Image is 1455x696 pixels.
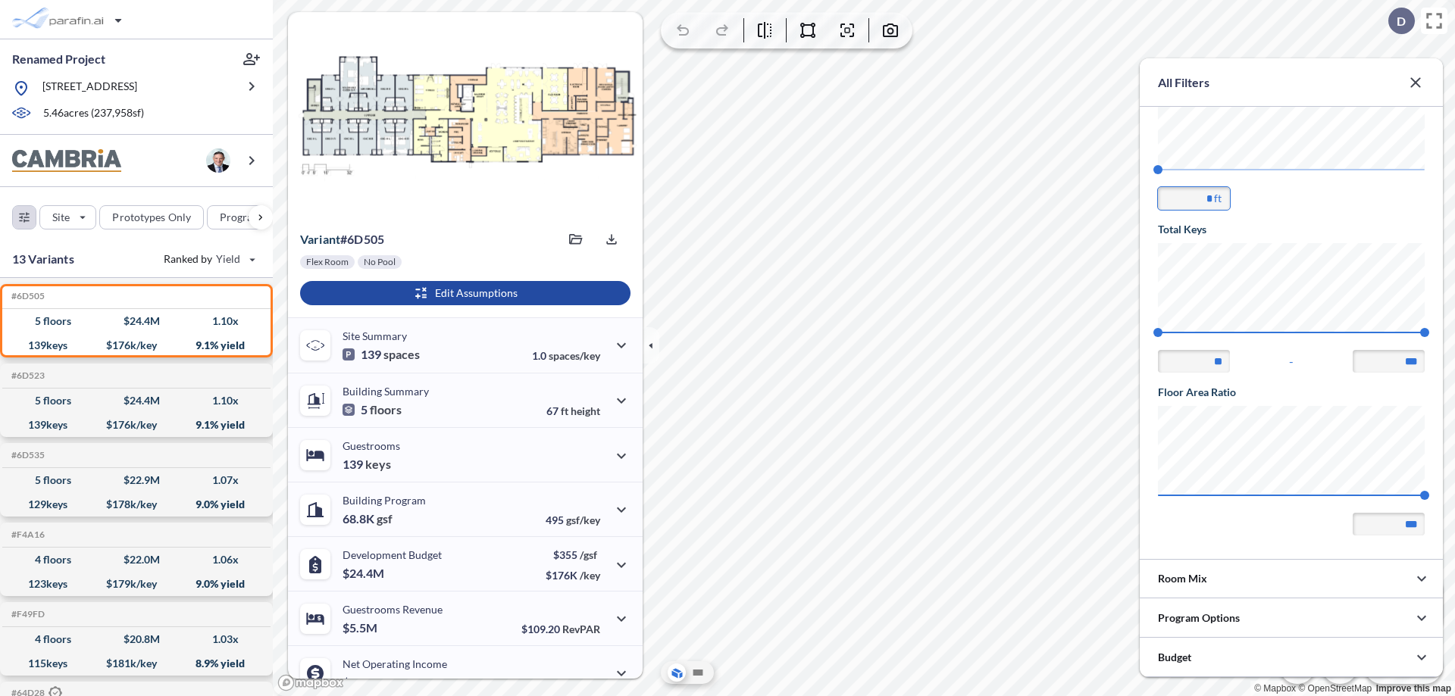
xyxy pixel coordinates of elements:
button: Edit Assumptions [300,281,630,305]
a: Improve this map [1376,683,1451,694]
h5: Click to copy the code [8,609,45,620]
p: $2.2M [343,675,380,690]
h5: Floor Area Ratio [1158,385,1425,400]
p: Building Summary [343,385,429,398]
p: $355 [546,548,600,561]
p: 5.46 acres ( 237,958 sf) [43,105,144,122]
a: Mapbox [1254,683,1296,694]
p: Edit Assumptions [435,286,518,301]
span: gsf/key [566,513,600,526]
img: user logo [206,148,230,173]
button: Aerial View [668,663,686,682]
p: Guestrooms [343,439,400,452]
p: Flex Room [306,256,349,268]
h5: Click to copy the code [8,291,45,301]
button: Program [207,205,289,229]
p: 139 [343,347,420,362]
p: $5.5M [343,620,380,635]
p: 13 Variants [12,250,74,268]
p: No Pool [364,256,396,268]
p: 68.8K [343,511,393,526]
span: Yield [216,251,241,267]
span: margin [567,677,600,690]
p: $24.4M [343,566,386,581]
button: Site Plan [689,663,707,682]
p: Guestrooms Revenue [343,603,443,616]
p: Budget [1158,650,1191,665]
span: RevPAR [562,623,600,635]
label: ft [1214,191,1222,206]
p: 40.0% [536,677,600,690]
p: Renamed Project [12,51,105,67]
p: Program Options [1158,610,1240,626]
p: 139 [343,457,391,472]
p: Development Budget [343,548,442,561]
div: - [1158,350,1425,373]
span: floors [370,402,402,417]
p: Net Operating Income [343,657,447,670]
p: Room Mix [1158,571,1207,586]
p: Prototypes Only [112,210,191,225]
p: All Filters [1158,73,1209,92]
p: Site [52,210,70,225]
span: keys [365,457,391,472]
p: $109.20 [521,623,600,635]
span: /gsf [580,548,597,561]
p: 495 [546,513,600,526]
p: 67 [546,404,600,417]
p: $176K [546,569,600,582]
button: Prototypes Only [99,205,204,229]
span: spaces/key [549,349,600,362]
p: # 6d505 [300,232,384,247]
h5: Click to copy the code [8,370,45,381]
p: Program [220,210,262,225]
a: Mapbox homepage [277,674,344,691]
p: D [1397,14,1406,28]
span: gsf [377,511,393,526]
button: Ranked by Yield [152,247,265,271]
span: height [571,404,600,417]
h5: Click to copy the code [8,529,45,540]
span: /key [580,569,600,582]
p: 1.0 [532,349,600,362]
p: Site Summary [343,329,407,342]
span: ft [561,404,568,417]
p: Building Program [343,494,426,507]
p: 5 [343,402,402,417]
span: spaces [383,347,420,362]
p: [STREET_ADDRESS] [42,79,137,98]
button: Site [39,205,96,229]
h5: Total Keys [1158,222,1425,237]
h5: Click to copy the code [8,450,45,460]
span: Variant [300,232,340,246]
a: OpenStreetMap [1298,683,1372,694]
img: BrandImage [12,149,121,173]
